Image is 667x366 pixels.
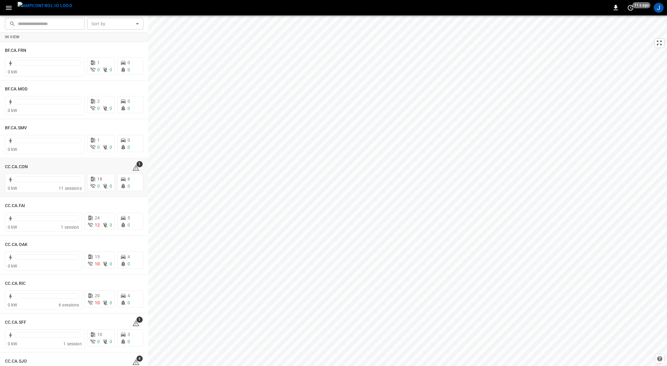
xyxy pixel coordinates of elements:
h6: CC.CA.FAI [5,202,25,209]
span: 20 [95,293,100,298]
span: 10 [95,261,100,266]
span: 0 [128,138,130,143]
span: 0 [128,223,130,227]
span: 0 [128,184,130,189]
h6: CC.CA.SFF [5,319,26,326]
span: 0 [110,106,112,111]
span: 0 [110,300,112,305]
span: 0 [110,145,112,150]
span: 4 [128,254,130,259]
span: 0 [128,261,130,266]
span: 0 [128,67,130,72]
button: set refresh interval [626,3,636,13]
span: 1 session [63,341,82,346]
span: 11 sessions [59,186,82,191]
span: 1 [136,161,143,167]
strong: In View [5,35,20,39]
span: 0 [128,60,130,65]
h6: BF.CA.SMV [5,125,27,131]
span: 0 kW [8,341,17,346]
h6: CC.CA.OAK [5,241,27,248]
span: 1 [136,317,143,323]
span: 4 [136,356,143,362]
span: 12 [95,223,100,227]
span: 24 [95,215,100,220]
h6: CC.CA.RIC [5,280,26,287]
span: 10 [97,332,102,337]
span: 0 [128,145,130,150]
span: 3 [128,332,130,337]
span: 0 [97,145,100,150]
span: 1 session [61,225,79,230]
span: 15 [95,254,100,259]
span: 0 kW [8,225,17,230]
span: 0 kW [8,147,17,152]
span: 5 [128,215,130,220]
span: 0 kW [8,302,17,307]
h6: BF.CA.FRN [5,47,26,54]
span: 0 [110,184,112,189]
span: 0 [128,300,130,305]
h6: CC.CA.SJO [5,358,27,365]
span: 10 [95,300,100,305]
span: 0 kW [8,264,17,268]
span: 18 [97,177,102,181]
span: 0 [128,106,130,111]
span: 0 [97,184,100,189]
h6: CC.CA.CON [5,164,28,170]
span: 1 [97,138,100,143]
span: 2 [97,99,100,104]
span: 0 [97,106,100,111]
span: 0 [110,223,112,227]
span: 8 [128,177,130,181]
h6: BF.CA.MOD [5,86,27,93]
span: 6 sessions [59,302,79,307]
span: 11 s ago [632,2,651,8]
span: 4 [128,293,130,298]
span: 0 kW [8,186,17,191]
span: 0 [128,339,130,344]
span: 0 [128,99,130,104]
span: 0 [110,261,112,266]
span: 0 [110,67,112,72]
img: ampcontrol.io logo [18,2,72,10]
div: profile-icon [654,3,664,13]
span: 1 [97,60,100,65]
span: 0 [97,67,100,72]
span: 0 kW [8,108,17,113]
span: 0 [97,339,100,344]
span: 0 [110,339,112,344]
span: 0 kW [8,69,17,74]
